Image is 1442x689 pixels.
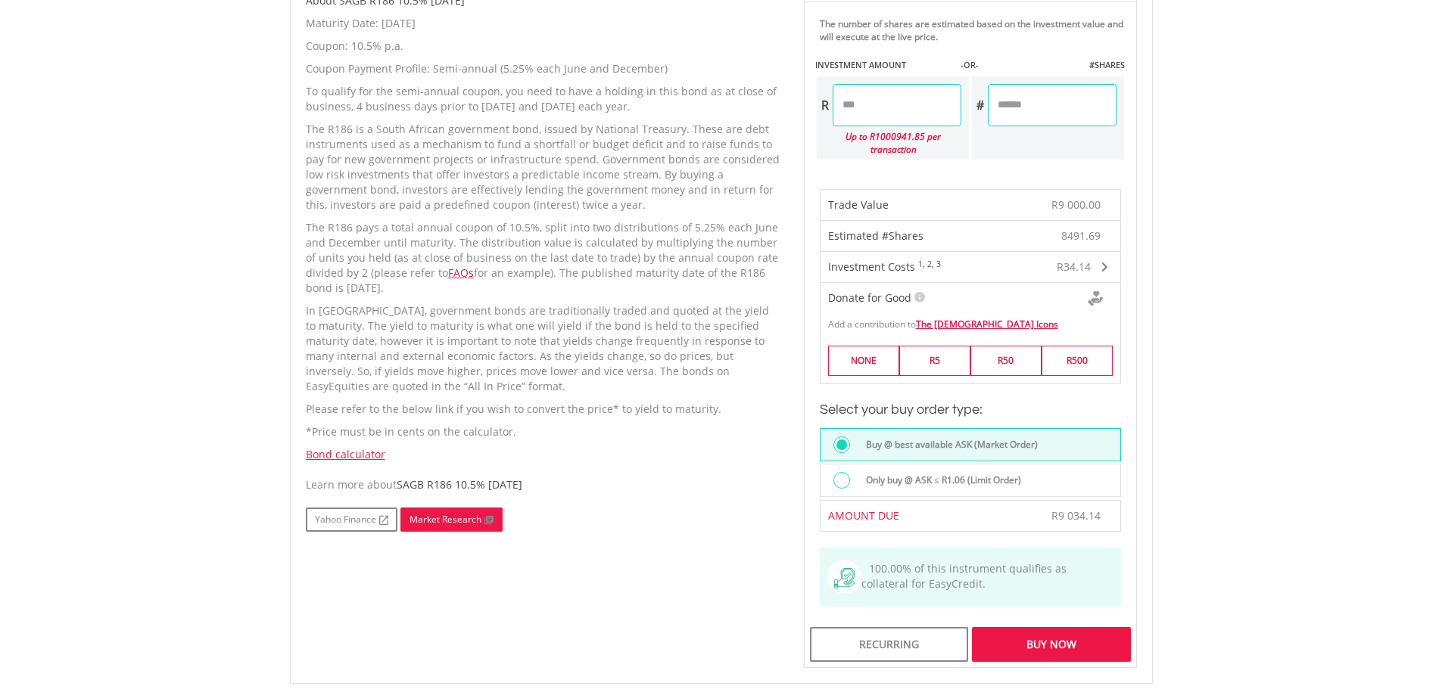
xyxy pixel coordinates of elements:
[820,17,1130,43] div: The number of shares are estimated based on the investment value and will execute at the live price.
[306,303,781,394] p: In [GEOGRAPHIC_DATA], government bonds are traditionally traded and quoted at the yield to maturi...
[970,346,1042,375] label: R50
[306,122,781,213] p: The R186 is a South African government bond, issued by National Treasury. These are debt instrume...
[828,259,915,274] span: Investment Costs
[448,265,474,280] a: FAQs
[1051,508,1101,523] span: R9 034.14
[828,290,911,305] span: Donate for Good
[306,61,781,76] p: Coupon Payment Profile: Semi-annual (5.25% each June and December)
[306,402,781,417] p: Please refer to the below link if you wish to convert the price* to yield to maturity.
[828,228,923,243] span: Estimated #Shares
[306,424,781,439] p: *Price must be in cents on the calculator.
[400,507,503,532] a: Market Research
[828,346,899,375] label: NONE
[1088,291,1103,306] img: Donte For Good
[306,84,781,114] p: To qualify for the semi-annual coupon, you need to have a holding in this bond as at close of bus...
[306,507,397,532] a: Yahoo Finance
[972,84,988,126] div: #
[857,472,1021,489] label: Only buy @ ASK ≤ R1.06 (Limit Order)
[1057,259,1091,274] span: R34.14
[306,477,781,492] div: Learn more about
[834,568,855,588] img: collateral-qualifying-green.svg
[306,220,781,296] p: The R186 pays a total annual coupon of 10.5%, split into two distributions of 5.25% each June and...
[1051,197,1101,212] span: R9 000.00
[820,399,1121,421] h3: Select your buy order type:
[972,627,1130,662] div: Buy Now
[828,508,899,523] span: AMOUNT DUE
[918,259,941,269] sup: 1, 2, 3
[857,436,1038,453] label: Buy @ best available ASK (Market Order)
[1042,346,1113,375] label: R500
[1061,228,1101,244] span: 8491.69
[821,310,1120,331] div: Add a contribution to
[397,477,522,492] span: SAGB R186 10.5% [DATE]
[817,126,961,160] div: Up to R1000941.85 per transaction
[899,346,970,375] label: R5
[961,59,979,71] label: -OR-
[306,39,781,54] p: Coupon: 10.5% p.a.
[916,318,1058,331] a: The [DEMOGRAPHIC_DATA] Icons
[815,59,906,71] label: INVESTMENT AMOUNT
[817,84,833,126] div: R
[1089,59,1125,71] label: #SHARES
[306,447,385,461] a: Bond calculator
[810,627,968,662] div: Recurring
[861,561,1067,591] span: 100.00% of this instrument qualifies as collateral for EasyCredit.
[828,197,889,212] span: Trade Value
[306,16,781,31] p: Maturity Date: [DATE]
